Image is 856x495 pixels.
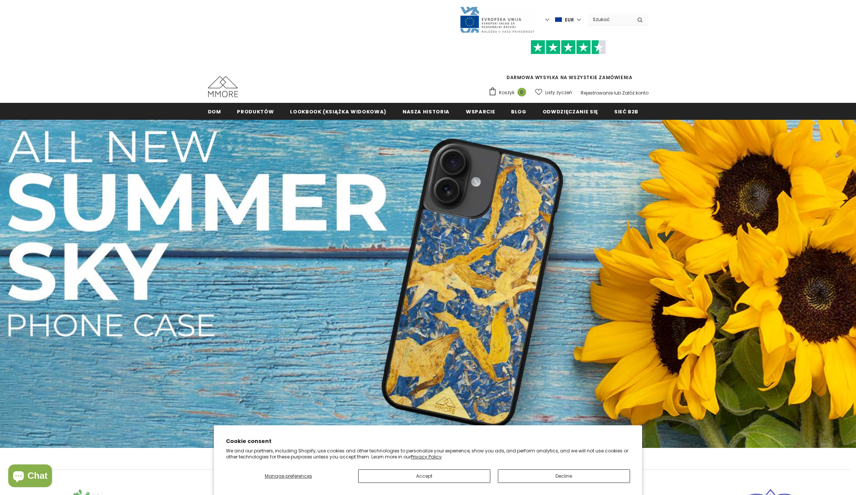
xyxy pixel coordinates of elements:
[411,454,442,460] a: Privacy Policy
[543,108,598,115] span: Odwdzięczanie się
[466,108,495,115] span: wsparcie
[488,54,648,74] iframe: Customer reviews powered by Trustpilot
[588,14,632,25] input: Szukaj w witrynie
[581,90,613,96] a: Rejestrowanie
[459,6,535,34] img: Javni Razpis
[531,40,606,55] img: Zaufaj gwiazdkom pilota
[226,448,630,460] p: We and our partners, including Shopify, use cookies and other technologies to personalize your ex...
[499,89,514,96] span: Koszyk
[403,103,450,120] a: Nasza historia
[466,103,495,120] a: wsparcie
[614,90,621,96] span: lub
[208,103,221,120] a: Dom
[498,469,630,483] button: Decline
[226,469,351,483] button: Manage preferences
[403,108,450,115] span: Nasza historia
[265,473,312,479] span: Manage preferences
[614,108,638,115] span: Sieć B2B
[507,74,632,81] font: DARMOWA WYSYŁKA NA WSZYSTKIE ZAMÓWIENIA
[488,87,530,98] a: Koszyk 0
[459,16,535,23] a: Javni Razpis
[511,103,526,120] a: Blog
[543,103,598,120] a: Odwdzięczanie się
[237,108,274,115] span: Produktów
[358,469,490,483] button: Accept
[511,108,526,115] span: Blog
[614,103,638,120] a: Sieć B2B
[226,437,630,445] h2: Cookie consent
[545,89,572,96] span: Listy życzeń
[237,103,274,120] a: Produktów
[6,464,54,489] inbox-online-store-chat: Shopify online store chat
[290,103,386,120] a: Lookbook (Książka widokowa)
[517,88,526,96] span: 0
[208,108,221,115] span: Dom
[565,16,574,24] span: EUR
[622,90,648,96] a: Załóż konto
[290,108,386,115] span: Lookbook (Książka widokowa)
[208,76,238,97] img: Przypadki MMORE
[535,86,572,99] a: Listy życzeń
